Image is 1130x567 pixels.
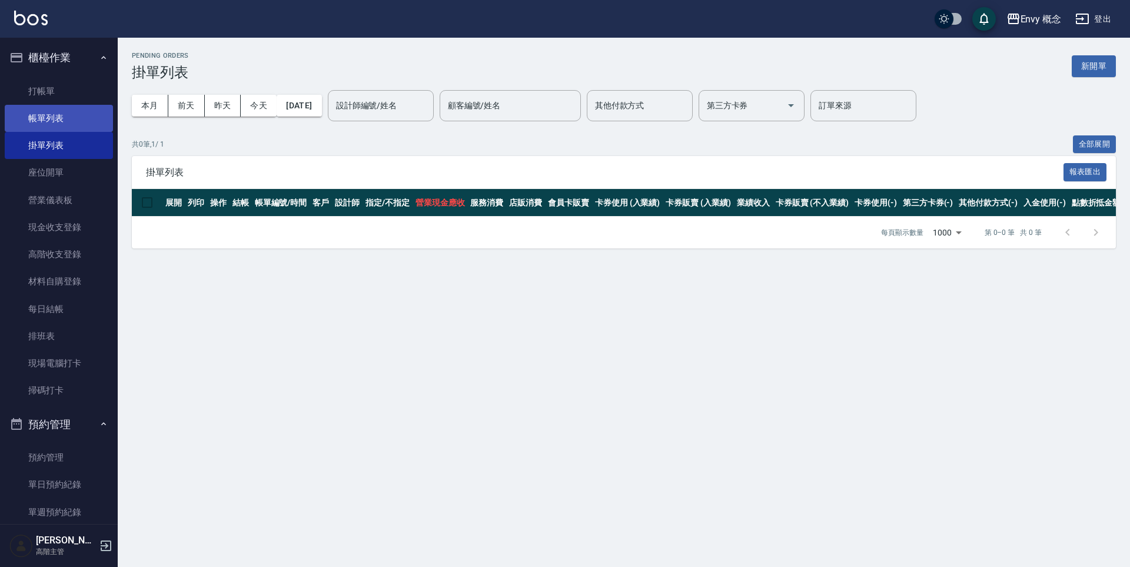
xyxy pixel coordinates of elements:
a: 帳單列表 [5,105,113,132]
th: 卡券販賣 (入業績) [663,189,734,217]
h3: 掛單列表 [132,64,189,81]
th: 第三方卡券(-) [900,189,956,217]
th: 卡券販賣 (不入業績) [773,189,852,217]
th: 結帳 [230,189,252,217]
span: 掛單列表 [146,167,1063,178]
img: Person [9,534,33,558]
a: 排班表 [5,323,113,350]
button: 登出 [1071,8,1116,30]
a: 預約管理 [5,444,113,471]
a: 單週預約紀錄 [5,499,113,526]
th: 展開 [162,189,185,217]
button: 今天 [241,95,277,117]
th: 營業現金應收 [413,189,468,217]
a: 現場電腦打卡 [5,350,113,377]
p: 共 0 筆, 1 / 1 [132,139,164,150]
button: save [972,7,996,31]
th: 會員卡販賣 [545,189,592,217]
a: 營業儀表板 [5,187,113,214]
button: [DATE] [277,95,321,117]
button: 預約管理 [5,409,113,440]
button: 全部展開 [1073,135,1116,154]
th: 入金使用(-) [1021,189,1069,217]
th: 指定/不指定 [363,189,413,217]
a: 每日結帳 [5,296,113,323]
a: 單日預約紀錄 [5,471,113,498]
a: 材料自購登錄 [5,268,113,295]
a: 掃碼打卡 [5,377,113,404]
a: 現金收支登錄 [5,214,113,241]
a: 高階收支登錄 [5,241,113,268]
p: 高階主管 [36,546,96,557]
th: 卡券使用(-) [852,189,900,217]
p: 每頁顯示數量 [881,227,923,238]
button: Open [782,96,800,115]
th: 店販消費 [506,189,545,217]
button: 昨天 [205,95,241,117]
th: 操作 [207,189,230,217]
a: 打帳單 [5,78,113,105]
a: 報表匯出 [1063,166,1107,177]
button: 櫃檯作業 [5,42,113,73]
p: 第 0–0 筆 共 0 筆 [985,227,1042,238]
th: 帳單編號/時間 [252,189,310,217]
th: 列印 [185,189,207,217]
th: 業績收入 [734,189,773,217]
th: 卡券使用 (入業績) [592,189,663,217]
button: Envy 概念 [1002,7,1066,31]
a: 新開單 [1072,60,1116,71]
h5: [PERSON_NAME] [36,535,96,546]
th: 設計師 [332,189,363,217]
div: Envy 概念 [1021,12,1062,26]
a: 座位開單 [5,159,113,186]
h2: Pending Orders [132,52,189,59]
img: Logo [14,11,48,25]
button: 本月 [132,95,168,117]
a: 掛單列表 [5,132,113,159]
th: 其他付款方式(-) [956,189,1021,217]
th: 服務消費 [467,189,506,217]
button: 報表匯出 [1063,163,1107,181]
div: 1000 [928,217,966,248]
th: 客戶 [310,189,332,217]
button: 前天 [168,95,205,117]
button: 新開單 [1072,55,1116,77]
